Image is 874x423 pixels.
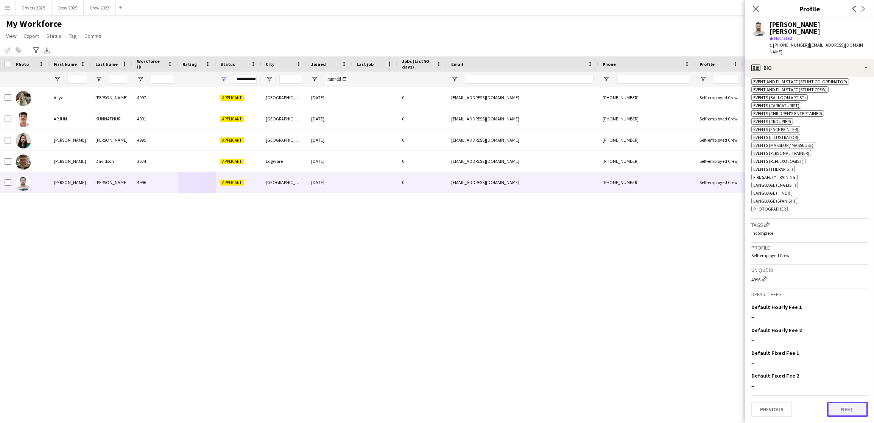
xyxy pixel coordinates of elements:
span: Events (Balloon Artist) [753,95,806,100]
img: Freddie Davidson [16,155,31,170]
span: Phone [603,61,616,67]
a: Comms [81,31,104,41]
span: Jobs (last 90 days) [402,58,433,70]
h3: Profile [745,4,874,14]
span: | [EMAIL_ADDRESS][DOMAIN_NAME] [770,42,865,55]
img: Aliya Kazmi [16,91,31,106]
span: Not rated [774,35,792,41]
div: [PHONE_NUMBER] [598,130,695,150]
div: -- [751,382,868,389]
div: -- [751,359,868,366]
div: [PHONE_NUMBER] [598,172,695,193]
div: [EMAIL_ADDRESS][DOMAIN_NAME] [447,172,598,193]
span: Photo [16,61,29,67]
span: Rating [182,61,197,67]
div: [PERSON_NAME] [91,172,132,193]
h3: Default Fixed Fee 2 [751,372,799,379]
div: [GEOGRAPHIC_DATA] [261,172,307,193]
span: Applicant [220,159,244,164]
span: City [266,61,274,67]
button: Open Filter Menu [95,76,102,83]
span: Applicant [220,180,244,186]
span: Joined [311,61,326,67]
div: Self-employed Crew [695,87,743,108]
div: [PERSON_NAME] [91,87,132,108]
span: Last Name [95,61,118,67]
button: Open Filter Menu [700,76,706,83]
button: Open Filter Menu [220,76,227,83]
div: 4995 [132,130,178,150]
input: Joined Filter Input [325,75,347,84]
input: First Name Filter Input [67,75,86,84]
div: [PHONE_NUMBER] [598,108,695,129]
div: 0 [397,151,447,172]
input: Email Filter Input [465,75,594,84]
h3: Default Hourly Fee 2 [751,327,802,334]
div: [PERSON_NAME] [49,151,91,172]
a: Status [44,31,64,41]
div: [PERSON_NAME] [49,130,91,150]
span: First Name [54,61,77,67]
span: My Workforce [6,18,62,30]
div: [GEOGRAPHIC_DATA] [261,108,307,129]
div: Self-employed Crew [695,172,743,193]
button: Crew 2025 [51,0,84,15]
button: Drivers 2025 [16,0,51,15]
span: Comms [84,33,101,39]
div: Aliya [49,87,91,108]
span: Photographer [753,206,786,212]
button: Next [827,402,868,417]
div: [PHONE_NUMBER] [598,87,695,108]
h3: Default Fixed Fee 1 [751,350,799,356]
div: [DATE] [307,87,352,108]
span: Applicant [220,95,244,101]
div: 0 [397,87,447,108]
span: Events (Illustrator) [753,134,798,140]
div: Self-employed Crew [695,108,743,129]
img: syed ali hassan [16,176,31,191]
span: Events (Personal trainer) [753,150,809,156]
span: Profile [700,61,715,67]
span: Status [220,61,235,67]
div: [DATE] [307,151,352,172]
div: 31 [743,87,775,108]
h3: Unique ID [751,267,868,273]
span: Events (Face painter) [753,126,798,132]
div: [EMAIL_ADDRESS][DOMAIN_NAME] [447,130,598,150]
div: 4996 [132,172,178,193]
div: [PERSON_NAME] [PERSON_NAME] [770,21,868,35]
div: KUNNATHUR [91,108,132,129]
div: [PHONE_NUMBER] [598,151,695,172]
div: [EMAIL_ADDRESS][DOMAIN_NAME] [447,108,598,129]
input: Phone Filter Input [616,75,690,84]
div: ARJUN [49,108,91,129]
span: Email [451,61,463,67]
span: Workforce ID [137,58,164,70]
h3: Profile [751,244,868,251]
span: Events (Masseur / Masseuse) [753,142,813,148]
span: Events (Caricaturist) [753,103,799,108]
input: Last Name Filter Input [109,75,128,84]
span: Last job [357,61,374,67]
div: Bio [745,59,874,77]
div: [PERSON_NAME] [91,130,132,150]
a: Export [21,31,42,41]
span: Events (Children's entertainer) [753,111,822,116]
h3: Tags [751,220,868,228]
a: View [3,31,20,41]
button: Open Filter Menu [54,76,61,83]
a: Tag [66,31,80,41]
span: Event and Film Staff (Stunt Crew) [753,87,827,92]
div: 3634 [132,151,178,172]
input: Profile Filter Input [713,75,739,84]
button: Open Filter Menu [137,76,144,83]
div: 28 [743,172,775,193]
span: Fire safety training [753,174,796,180]
div: -- [751,337,868,343]
button: Previous [751,402,792,417]
span: View [6,33,17,39]
button: Crew 2023 [84,0,116,15]
button: Open Filter Menu [266,76,273,83]
button: Open Filter Menu [603,76,609,83]
span: Event and Film Staff (Stunt Co-ordinator) [753,79,847,84]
